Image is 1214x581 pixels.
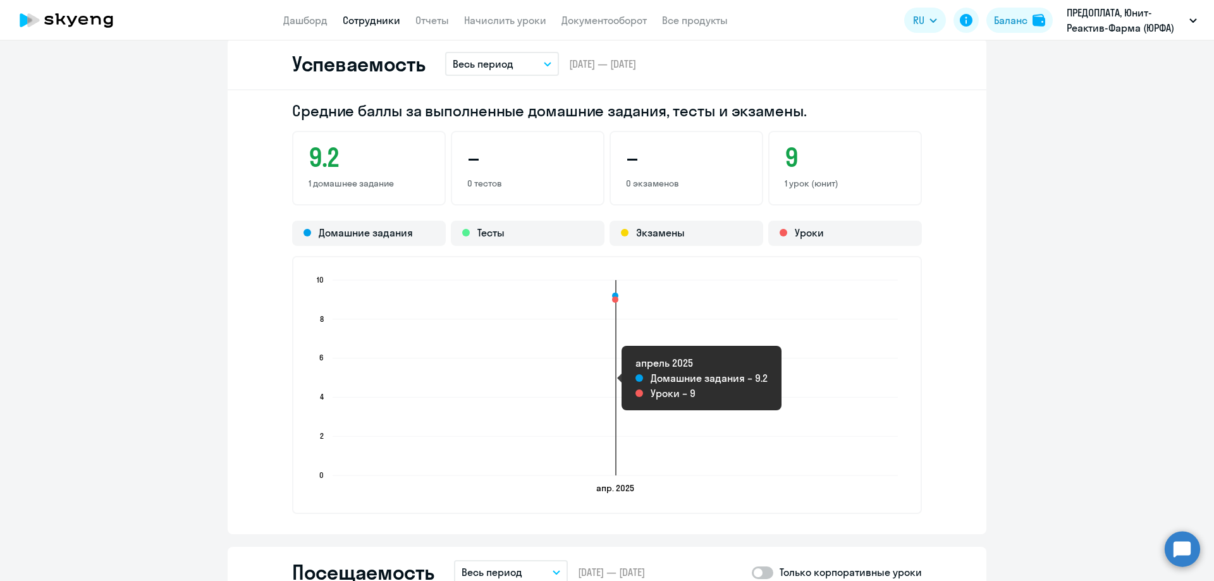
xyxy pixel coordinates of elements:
img: balance [1033,14,1045,27]
h2: Успеваемость [292,51,425,76]
p: 0 экзаменов [626,178,747,189]
button: Весь период [445,52,559,76]
p: 1 домашнее задание [309,178,429,189]
a: Все продукты [662,14,728,27]
button: ПРЕДОПЛАТА, Юнит-Реактив-Фарма (ЮРФА) [1060,5,1203,35]
a: Дашборд [283,14,328,27]
div: Баланс [994,13,1027,28]
p: Весь период [453,56,513,71]
h3: 9.2 [309,142,429,173]
div: Домашние задания [292,221,446,246]
h3: – [626,142,747,173]
h3: 9 [785,142,905,173]
text: 8 [320,314,324,324]
text: 10 [317,275,324,284]
div: Уроки [768,221,922,246]
h3: – [467,142,588,173]
p: Весь период [462,565,522,580]
span: [DATE] — [DATE] [569,57,636,71]
p: 1 урок (юнит) [785,178,905,189]
button: Балансbalance [986,8,1053,33]
div: Тесты [451,221,604,246]
button: RU [904,8,946,33]
p: Только корпоративные уроки [780,565,922,580]
a: Документооборот [561,14,647,27]
text: апр. 2025 [596,482,634,494]
span: RU [913,13,924,28]
p: 0 тестов [467,178,588,189]
div: Экзамены [610,221,763,246]
h2: Средние баллы за выполненные домашние задания, тесты и экзамены. [292,101,922,121]
a: Сотрудники [343,14,400,27]
span: [DATE] — [DATE] [578,565,645,579]
text: 6 [319,353,324,362]
a: Начислить уроки [464,14,546,27]
text: 0 [319,470,324,480]
text: 4 [320,392,324,401]
text: 2 [320,431,324,441]
p: ПРЕДОПЛАТА, Юнит-Реактив-Фарма (ЮРФА) [1067,5,1184,35]
a: Отчеты [415,14,449,27]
